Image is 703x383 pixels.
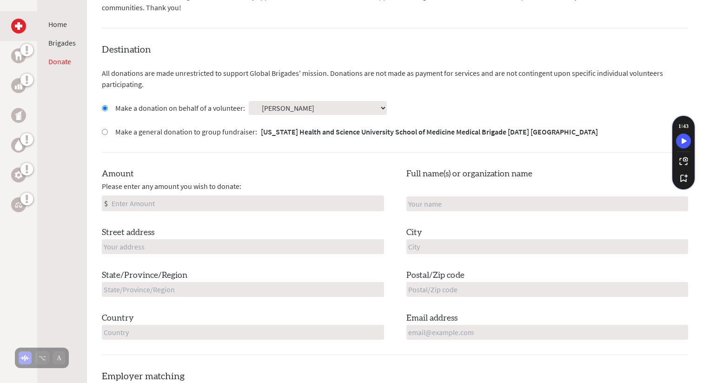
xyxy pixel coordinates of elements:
[11,197,26,212] a: Legal Empowerment
[11,78,26,93] a: Business
[102,226,154,239] label: Street address
[115,102,245,114] label: Make a donation on behalf of a volunteer:
[15,22,22,30] img: Medical
[406,196,689,211] input: Your name
[11,19,26,34] a: Medical
[11,138,26,153] a: Water
[15,51,22,60] img: Dental
[48,19,76,30] li: Home
[406,226,422,239] label: City
[406,282,689,297] input: Postal/Zip code
[11,108,26,123] a: Public Health
[406,312,458,325] label: Email address
[102,269,187,282] label: State/Province/Region
[48,38,76,47] a: Brigades
[48,20,67,29] a: Home
[261,127,598,136] strong: [US_STATE] Health and Science University School of Medicine Medical Brigade [DATE] [GEOGRAPHIC_DATA]
[406,239,689,254] input: City
[15,82,22,89] img: Business
[406,269,464,282] label: Postal/Zip code
[48,37,76,48] li: Brigades
[11,168,26,182] a: Engineering
[406,325,689,340] input: email@example.com
[102,239,384,254] input: Your address
[102,325,384,340] input: Country
[15,111,22,120] img: Public Health
[15,202,22,208] img: Legal Empowerment
[48,57,71,66] a: Donate
[102,312,134,325] label: Country
[110,196,384,211] input: Enter Amount
[102,168,134,181] label: Amount
[102,196,110,211] div: $
[102,43,688,56] h4: Destination
[11,48,26,63] a: Dental
[115,126,598,137] label: Make a general donation to group fundraiser:
[102,181,241,192] span: Please enter any amount you wish to donate:
[48,56,76,67] li: Donate
[15,171,22,179] img: Engineering
[102,67,688,90] p: All donations are made unrestricted to support Global Brigades' mission. Donations are not made a...
[102,370,688,383] h4: Employer matching
[406,168,532,181] label: Full name(s) or organization name
[15,140,22,150] img: Water
[102,282,384,297] input: State/Province/Region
